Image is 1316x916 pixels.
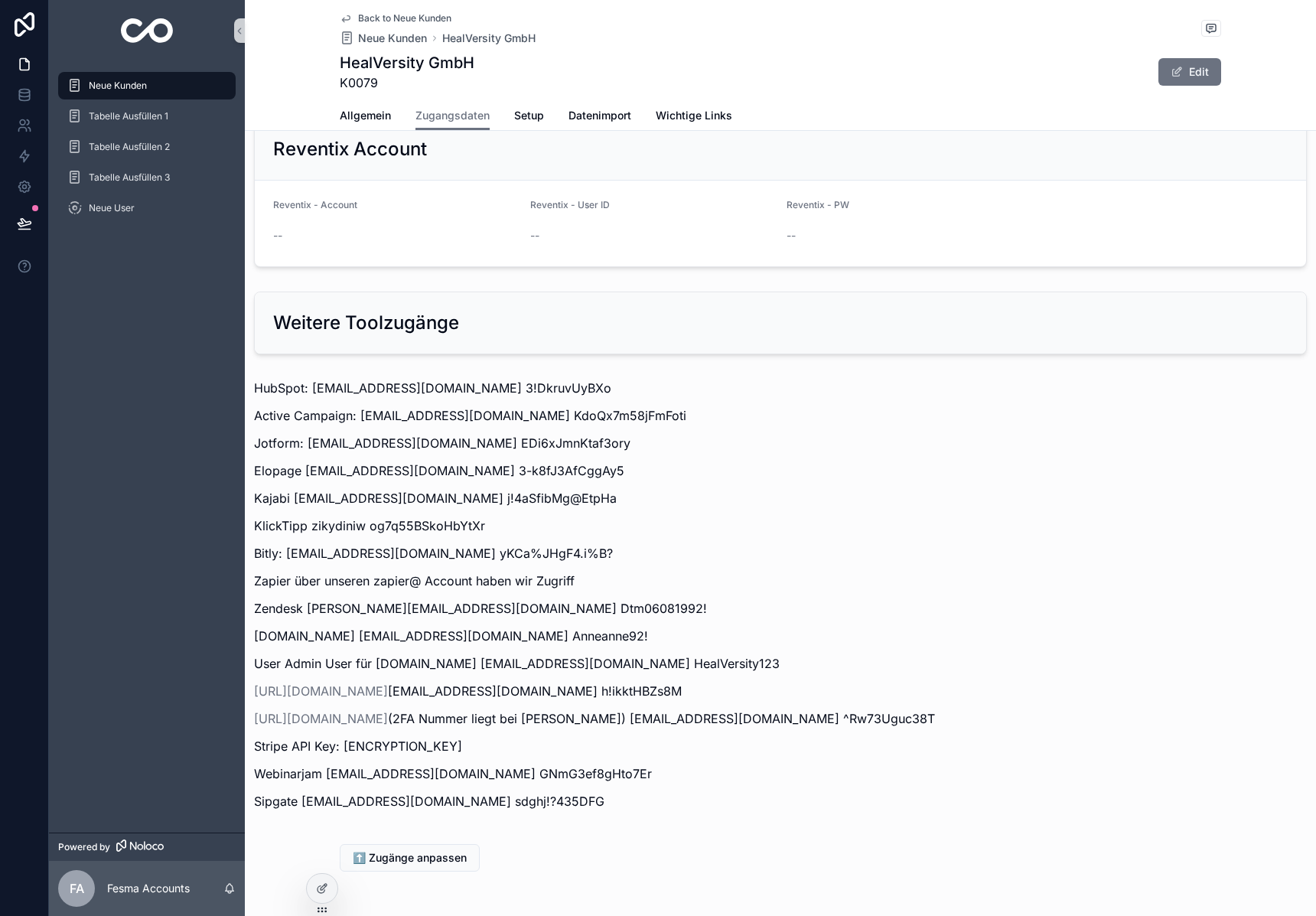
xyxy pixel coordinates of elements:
[254,517,1307,535] p: KlickTipp zikydiniw og7q55BSkoHbYtXr
[254,461,1307,480] p: Elopage [EMAIL_ADDRESS][DOMAIN_NAME] 3-k8fJ3AfCggAy5
[58,164,236,191] a: Tabelle Ausfüllen 3
[273,137,427,161] h2: Reventix Account
[58,72,236,99] a: Neue Kunden
[353,850,467,865] span: ⬆️ Zugänge anpassen
[254,792,1307,810] p: Sipgate [EMAIL_ADDRESS][DOMAIN_NAME] sdghj!?435DFG
[254,627,1307,645] p: [DOMAIN_NAME] [EMAIL_ADDRESS][DOMAIN_NAME] Anneanne92!
[273,199,357,210] span: Reventix - Account
[254,737,1307,755] p: Stripe API Key: [ENCRYPTION_KEY]
[89,141,170,153] span: Tabelle Ausfüllen 2
[787,228,796,243] span: --
[340,102,391,132] a: Allgemein
[107,881,190,896] p: Fesma Accounts
[89,110,168,122] span: Tabelle Ausfüllen 1
[358,12,451,24] span: Back to Neue Kunden
[254,572,1307,590] p: Zapier über unseren zapier@ Account haben wir Zugriff
[254,544,1307,562] p: Bitly: [EMAIL_ADDRESS][DOMAIN_NAME] yKCa%JHgF4.i%B?
[273,311,459,335] h2: Weitere Toolzugänge
[254,599,1307,618] p: Zendesk [PERSON_NAME][EMAIL_ADDRESS][DOMAIN_NAME] Dtm06081992!
[254,711,388,726] a: [URL][DOMAIN_NAME]
[89,80,147,92] span: Neue Kunden
[340,52,474,73] h1: HealVersity GmbH
[58,841,110,853] span: Powered by
[340,108,391,123] span: Allgemein
[340,73,474,92] span: K0079
[49,833,245,861] a: Powered by
[254,683,388,699] a: [URL][DOMAIN_NAME]
[442,31,536,46] a: HealVersity GmbH
[1158,58,1221,86] button: Edit
[415,108,490,123] span: Zugangsdaten
[340,12,451,24] a: Back to Neue Kunden
[58,103,236,130] a: Tabelle Ausfüllen 1
[58,133,236,161] a: Tabelle Ausfüllen 2
[568,108,631,123] span: Datenimport
[254,682,1307,700] p: [EMAIL_ADDRESS][DOMAIN_NAME] h!ikktHBZs8M
[787,199,849,210] span: Reventix - PW
[340,31,427,46] a: Neue Kunden
[254,654,1307,673] p: User Admin User für [DOMAIN_NAME] [EMAIL_ADDRESS][DOMAIN_NAME] HealVersity123
[254,709,1307,728] p: (2FA Nummer liegt bei [PERSON_NAME]) [EMAIL_ADDRESS][DOMAIN_NAME] ^Rw73Uguc38T
[514,108,544,123] span: Setup
[530,199,610,210] span: Reventix - User ID
[530,228,539,243] span: --
[254,489,1307,507] p: Kajabi [EMAIL_ADDRESS][DOMAIN_NAME] j!4aSfibMg@EtpHa
[415,102,490,131] a: Zugangsdaten
[568,102,631,132] a: Datenimport
[121,18,174,43] img: App logo
[49,61,245,242] div: scrollable content
[656,102,732,132] a: Wichtige Links
[58,194,236,222] a: Neue User
[254,764,1307,783] p: Webinarjam [EMAIL_ADDRESS][DOMAIN_NAME] GNmG3ef8gHto7Er
[254,406,1307,425] p: Active Campaign: [EMAIL_ADDRESS][DOMAIN_NAME] KdoQx7m58jFmFoti
[89,202,135,214] span: Neue User
[358,31,427,46] span: Neue Kunden
[70,879,84,898] span: FA
[254,434,1307,452] p: Jotform: [EMAIL_ADDRESS][DOMAIN_NAME] EDi6xJmnKtaf3ory
[89,171,170,184] span: Tabelle Ausfüllen 3
[656,108,732,123] span: Wichtige Links
[514,102,544,132] a: Setup
[273,228,282,243] span: --
[254,379,1307,397] p: HubSpot: [EMAIL_ADDRESS][DOMAIN_NAME] 3!DkruvUyBXo
[340,844,480,872] button: ⬆️ Zugänge anpassen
